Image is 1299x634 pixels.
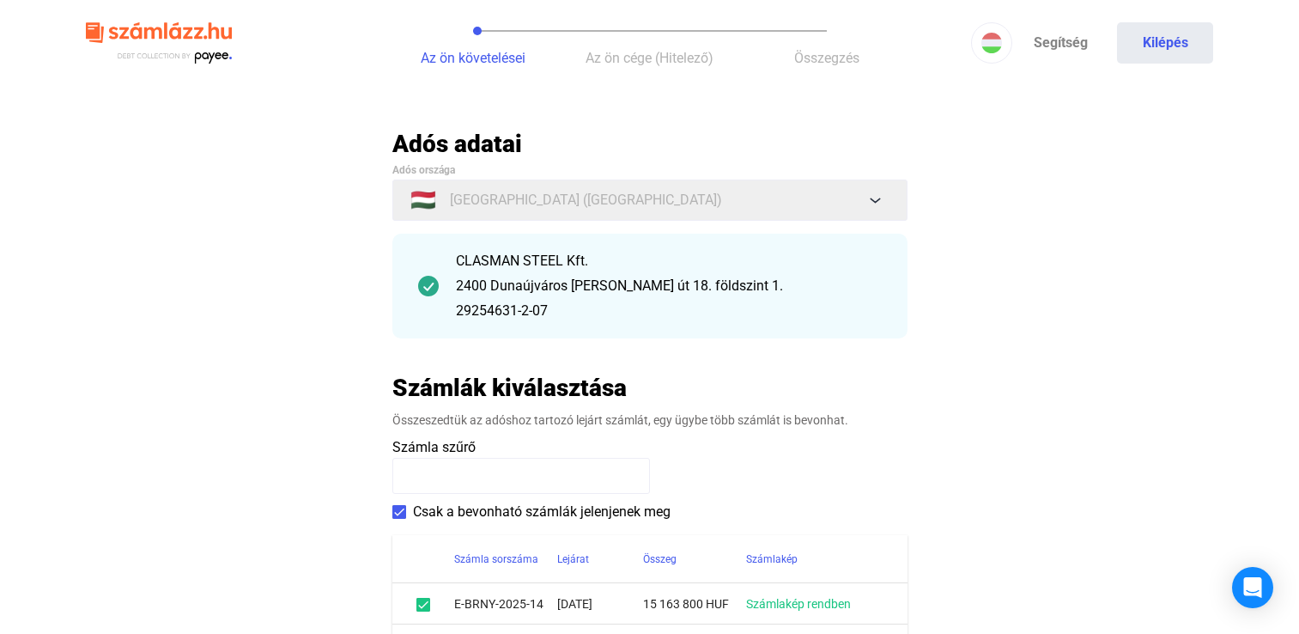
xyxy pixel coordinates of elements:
button: Kilépés [1117,22,1213,64]
td: [DATE] [557,583,643,625]
div: Lejárat [557,549,643,570]
button: HU [971,22,1012,64]
span: [GEOGRAPHIC_DATA] ([GEOGRAPHIC_DATA]) [450,190,722,210]
div: Számlakép [746,549,798,570]
span: 🇭🇺 [410,190,436,210]
div: Lejárat [557,549,589,570]
div: Összeg [643,549,677,570]
img: checkmark-darker-green-circle [418,276,439,296]
span: Adós országa [392,164,455,176]
td: E-BRNY-2025-14 [454,583,557,625]
div: Számla sorszáma [454,549,557,570]
div: Számla sorszáma [454,549,538,570]
span: Csak a bevonható számlák jelenjenek meg [413,502,671,522]
img: HU [981,33,1002,53]
div: 29254631-2-07 [456,301,882,321]
h2: Számlák kiválasztása [392,373,627,403]
a: Számlakép rendben [746,597,851,611]
span: Összegzés [794,50,859,66]
button: 🇭🇺[GEOGRAPHIC_DATA] ([GEOGRAPHIC_DATA]) [392,180,907,221]
span: Az ön cége (Hitelező) [586,50,713,66]
div: Open Intercom Messenger [1232,567,1273,608]
a: Segítség [1012,22,1108,64]
span: Számla szűrő [392,439,476,455]
div: Számlakép [746,549,887,570]
img: szamlazzhu-logo [86,15,232,71]
td: 15 163 800 HUF [643,583,746,625]
h2: Adós adatai [392,129,907,159]
div: Összeg [643,549,746,570]
div: 2400 Dunaújváros [PERSON_NAME] út 18. földszint 1. [456,276,882,296]
span: Az ön követelései [421,50,525,66]
div: CLASMAN STEEL Kft. [456,251,882,271]
div: Összeszedtük az adóshoz tartozó lejárt számlát, egy ügybe több számlát is bevonhat. [392,411,907,429]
